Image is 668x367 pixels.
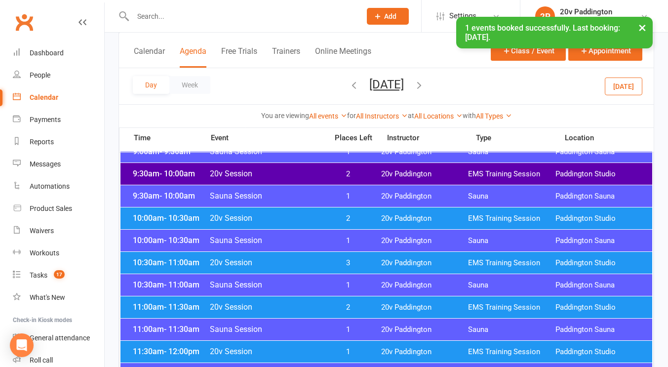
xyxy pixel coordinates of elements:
[164,258,199,267] span: - 11:00am
[164,213,199,223] span: - 10:30am
[30,249,59,257] div: Workouts
[381,169,468,179] span: 20v Paddington
[381,236,468,245] span: 20v Paddington
[535,6,555,26] div: 2P
[30,160,61,168] div: Messages
[322,236,374,245] span: 1
[463,112,476,120] strong: with
[159,169,195,178] span: - 10:00am
[130,169,209,178] span: 9:30am
[13,198,104,220] a: Product Sales
[468,258,555,268] span: EMS Training Session
[209,213,322,223] span: 20v Session
[164,302,199,312] span: - 11:30am
[30,116,61,123] div: Payments
[322,169,374,179] span: 2
[369,78,404,91] button: [DATE]
[381,192,468,201] span: 20v Paddington
[209,302,322,312] span: 20v Session
[565,134,654,142] span: Location
[164,325,199,334] span: - 11:30am
[131,133,210,145] span: Time
[555,303,642,312] span: Paddington Studio
[209,169,322,178] span: 20v Session
[315,46,371,68] button: Online Meetings
[209,280,322,289] span: Sauna Session
[130,325,209,334] span: 11:00am
[555,236,642,245] span: Paddington Sauna
[30,334,90,342] div: General attendance
[384,12,396,20] span: Add
[381,347,468,357] span: 20v Paddington
[322,325,374,334] span: 1
[30,227,54,235] div: Waivers
[555,281,642,290] span: Paddington Sauna
[347,112,356,120] strong: for
[468,325,555,334] span: Sauna
[180,46,206,68] button: Agenda
[555,347,642,357] span: Paddington Studio
[30,293,65,301] div: What's New
[209,236,322,245] span: Sauna Session
[261,112,309,120] strong: You are viewing
[30,204,72,212] div: Product Sales
[633,17,651,38] button: ×
[468,147,555,157] span: Sauna
[605,77,642,95] button: [DATE]
[555,147,642,157] span: Paddington Sauna
[130,347,209,356] span: 11:30am
[13,242,104,264] a: Workouts
[555,325,642,334] span: Paddington Sauna
[555,169,642,179] span: Paddington Studio
[555,214,642,223] span: Paddington Studio
[13,109,104,131] a: Payments
[130,236,209,245] span: 10:00am
[381,258,468,268] span: 20v Paddington
[209,258,322,267] span: 20v Session
[468,303,555,312] span: EMS Training Session
[468,281,555,290] span: Sauna
[54,270,65,279] span: 17
[468,169,555,179] span: EMS Training Session
[381,281,468,290] span: 20v Paddington
[13,327,104,349] a: General attendance kiosk mode
[13,264,104,286] a: Tasks 17
[130,213,209,223] span: 10:00am
[322,281,374,290] span: 1
[13,153,104,175] a: Messages
[367,8,409,25] button: Add
[322,258,374,268] span: 3
[387,134,476,142] span: Instructor
[13,42,104,64] a: Dashboard
[13,175,104,198] a: Automations
[130,191,209,201] span: 9:30am
[381,214,468,223] span: 20v Paddington
[381,325,468,334] span: 20v Paddington
[13,131,104,153] a: Reports
[328,134,380,142] span: Places Left
[130,302,209,312] span: 11:00am
[560,7,612,16] div: 20v Paddington
[13,86,104,109] a: Calendar
[164,280,199,289] span: - 11:00am
[449,5,476,27] span: Settings
[322,192,374,201] span: 1
[555,192,642,201] span: Paddington Sauna
[476,134,565,142] span: Type
[130,280,209,289] span: 10:30am
[322,347,374,357] span: 1
[221,46,257,68] button: Free Trials
[130,258,209,267] span: 10:30am
[210,133,328,143] span: Event
[169,76,210,94] button: Week
[356,112,408,120] a: All Instructors
[381,303,468,312] span: 20v Paddington
[322,147,374,157] span: 1
[30,182,70,190] div: Automations
[30,271,47,279] div: Tasks
[322,303,374,312] span: 2
[309,112,347,120] a: All events
[555,258,642,268] span: Paddington Studio
[30,93,58,101] div: Calendar
[13,286,104,309] a: What's New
